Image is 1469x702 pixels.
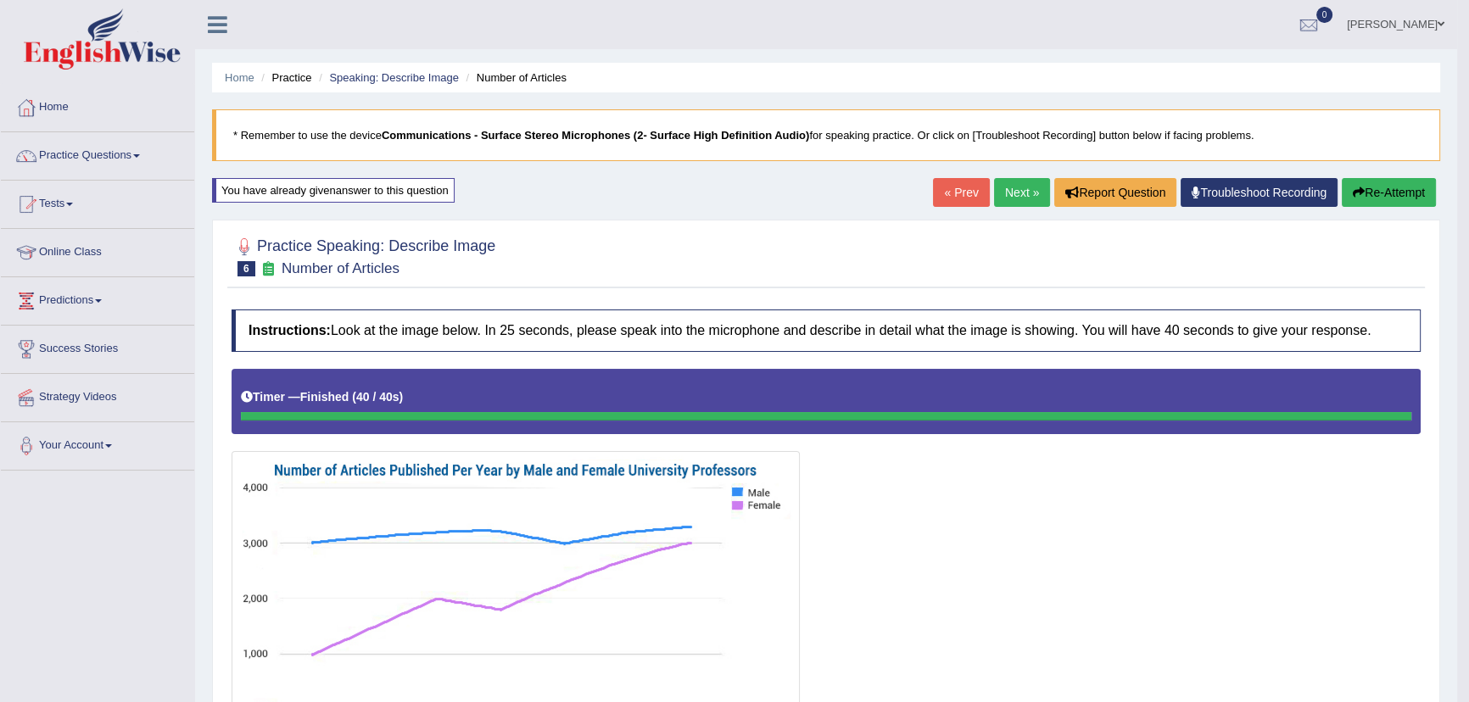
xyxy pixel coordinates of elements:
a: Speaking: Describe Image [329,71,458,84]
b: Instructions: [249,323,331,337]
b: Finished [300,390,349,404]
button: Re-Attempt [1342,178,1436,207]
blockquote: * Remember to use the device for speaking practice. Or click on [Troubleshoot Recording] button b... [212,109,1440,161]
b: Communications - Surface Stereo Microphones (2- Surface High Definition Audio) [382,129,809,142]
span: 0 [1316,7,1333,23]
a: Practice Questions [1,132,194,175]
a: Home [225,71,254,84]
a: Online Class [1,229,194,271]
a: Tests [1,181,194,223]
li: Practice [257,70,311,86]
a: Predictions [1,277,194,320]
b: 40 / 40s [356,390,399,404]
b: ( [352,390,356,404]
div: You have already given answer to this question [212,178,455,203]
a: Troubleshoot Recording [1181,178,1338,207]
b: ) [399,390,404,404]
small: Exam occurring question [260,261,277,277]
a: Home [1,84,194,126]
h5: Timer — [241,391,403,404]
a: « Prev [933,178,989,207]
h4: Look at the image below. In 25 seconds, please speak into the microphone and describe in detail w... [232,309,1421,352]
a: Your Account [1,422,194,465]
span: 6 [237,261,255,276]
a: Strategy Videos [1,374,194,416]
small: Number of Articles [282,260,399,276]
a: Next » [994,178,1050,207]
h2: Practice Speaking: Describe Image [232,234,495,276]
button: Report Question [1054,178,1176,207]
li: Number of Articles [461,70,566,86]
a: Success Stories [1,326,194,368]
